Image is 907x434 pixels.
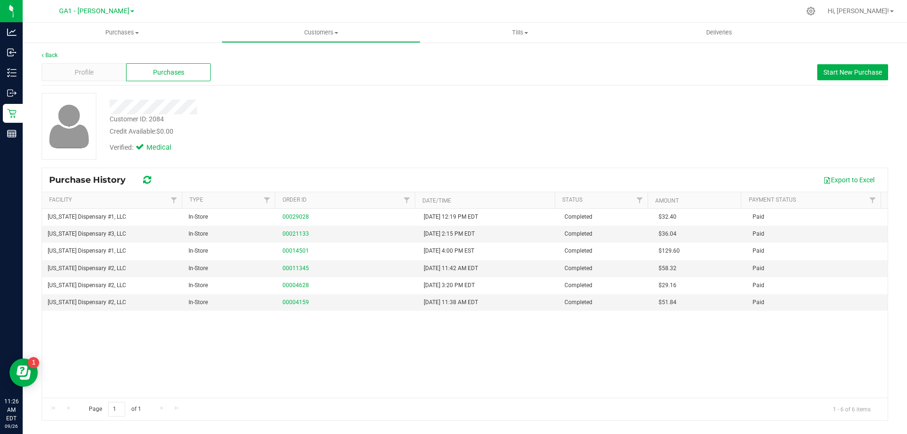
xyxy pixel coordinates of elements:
[28,357,39,368] iframe: Resource center unread badge
[865,192,881,208] a: Filter
[44,102,94,151] img: user-icon.png
[562,196,582,203] a: Status
[753,264,764,273] span: Paid
[7,88,17,98] inline-svg: Outbound
[753,230,764,238] span: Paid
[188,264,208,273] span: In-Store
[753,281,764,290] span: Paid
[7,129,17,138] inline-svg: Reports
[817,64,888,80] button: Start New Purchase
[282,265,309,272] a: 00011345
[23,23,222,43] a: Purchases
[110,127,526,136] div: Credit Available:
[424,281,475,290] span: [DATE] 3:20 PM EDT
[222,23,420,43] a: Customers
[4,423,18,430] p: 09/26
[48,213,126,221] span: [US_STATE] Dispensary #1, LLC
[422,197,451,204] a: Date/Time
[188,298,208,307] span: In-Store
[48,230,126,238] span: [US_STATE] Dispensary #3, LLC
[49,196,72,203] a: Facility
[282,282,309,289] a: 00004628
[282,230,309,237] a: 00021133
[189,196,203,203] a: Type
[565,264,592,273] span: Completed
[188,230,208,238] span: In-Store
[48,264,126,273] span: [US_STATE] Dispensary #2, LLC
[659,281,676,290] span: $29.16
[75,68,94,77] span: Profile
[146,143,184,153] span: Medical
[655,197,679,204] a: Amount
[659,213,676,221] span: $32.40
[7,68,17,77] inline-svg: Inventory
[48,247,126,255] span: [US_STATE] Dispensary #1, LLC
[565,298,592,307] span: Completed
[110,143,184,153] div: Verified:
[153,68,184,77] span: Purchases
[48,298,126,307] span: [US_STATE] Dispensary #2, LLC
[825,402,878,416] span: 1 - 6 of 6 items
[753,298,764,307] span: Paid
[23,28,222,37] span: Purchases
[693,28,745,37] span: Deliveries
[222,28,420,37] span: Customers
[659,230,676,238] span: $36.04
[7,27,17,37] inline-svg: Analytics
[421,28,619,37] span: Tills
[817,172,881,188] button: Export to Excel
[7,109,17,118] inline-svg: Retail
[282,247,309,254] a: 00014501
[828,7,889,15] span: Hi, [PERSON_NAME]!
[753,247,764,255] span: Paid
[108,402,125,417] input: 1
[424,230,475,238] span: [DATE] 2:15 PM EDT
[424,213,478,221] span: [DATE] 12:19 PM EDT
[282,299,309,306] a: 00004159
[399,192,415,208] a: Filter
[42,52,58,59] a: Back
[565,247,592,255] span: Completed
[749,196,796,203] a: Payment Status
[823,68,882,76] span: Start New Purchase
[48,281,126,290] span: [US_STATE] Dispensary #2, LLC
[565,213,592,221] span: Completed
[620,23,819,43] a: Deliveries
[659,264,676,273] span: $58.32
[4,397,18,423] p: 11:26 AM EDT
[9,358,38,387] iframe: Resource center
[156,128,173,135] span: $0.00
[565,281,592,290] span: Completed
[59,7,129,15] span: GA1 - [PERSON_NAME]
[805,7,817,16] div: Manage settings
[424,264,478,273] span: [DATE] 11:42 AM EDT
[188,213,208,221] span: In-Store
[420,23,619,43] a: Tills
[632,192,648,208] a: Filter
[282,196,307,203] a: Order ID
[659,247,680,255] span: $129.60
[424,247,474,255] span: [DATE] 4:00 PM EST
[188,281,208,290] span: In-Store
[166,192,182,208] a: Filter
[659,298,676,307] span: $51.84
[49,175,135,185] span: Purchase History
[565,230,592,238] span: Completed
[81,402,149,417] span: Page of 1
[110,114,164,124] div: Customer ID: 2084
[424,298,478,307] span: [DATE] 11:38 AM EDT
[282,213,309,220] a: 00029028
[753,213,764,221] span: Paid
[7,48,17,57] inline-svg: Inbound
[259,192,275,208] a: Filter
[188,247,208,255] span: In-Store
